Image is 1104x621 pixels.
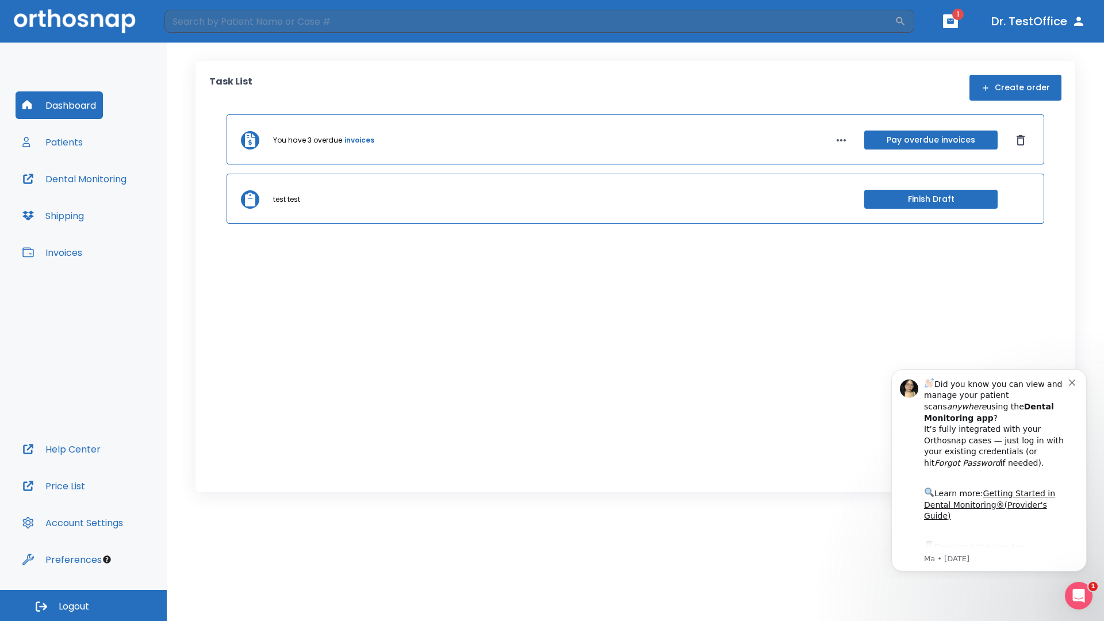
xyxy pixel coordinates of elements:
[874,359,1104,578] iframe: Intercom notifications message
[50,195,195,205] p: Message from Ma, sent 5w ago
[209,75,252,101] p: Task List
[864,190,998,209] button: Finish Draft
[16,91,103,119] button: Dashboard
[14,9,136,33] img: Orthosnap
[1088,582,1098,591] span: 1
[16,472,92,500] button: Price List
[16,509,130,536] button: Account Settings
[16,202,91,229] button: Shipping
[273,135,342,145] p: You have 3 overdue
[273,194,300,205] p: test test
[952,9,964,20] span: 1
[16,128,90,156] button: Patients
[50,181,195,239] div: Download the app: | ​ Let us know if you need help getting started!
[16,165,133,193] button: Dental Monitoring
[1011,131,1030,149] button: Dismiss
[16,546,109,573] button: Preferences
[864,131,998,149] button: Pay overdue invoices
[50,183,152,204] a: App Store
[987,11,1090,32] button: Dr. TestOffice
[59,600,89,613] span: Logout
[969,75,1061,101] button: Create order
[164,10,895,33] input: Search by Patient Name or Case #
[1065,582,1092,609] iframe: Intercom live chat
[344,135,374,145] a: invoices
[16,239,89,266] button: Invoices
[195,18,204,27] button: Dismiss notification
[102,554,112,565] div: Tooltip anchor
[16,435,108,463] button: Help Center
